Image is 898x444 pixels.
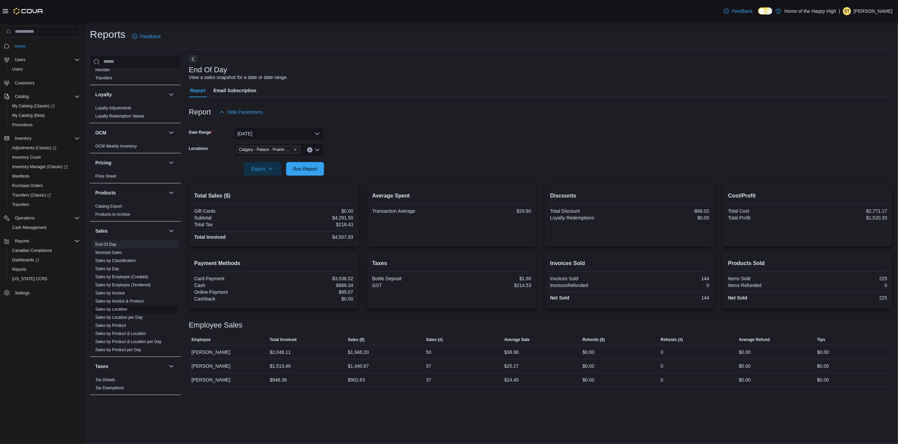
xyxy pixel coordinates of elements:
[270,362,291,370] div: $1,513.46
[550,295,569,301] strong: Net Sold
[7,265,82,274] button: Reports
[453,208,531,214] div: $29.80
[631,208,709,214] div: -$66.02
[12,145,56,151] span: Adjustments (Classic)
[817,362,829,370] div: $0.00
[12,214,38,222] button: Operations
[12,214,80,222] span: Operations
[239,146,292,153] span: Calgary - Palace - Prairie Records
[12,248,52,253] span: Canadian Compliance
[721,4,755,18] a: Feedback
[9,265,80,273] span: Reports
[348,348,369,356] div: $1,948.20
[12,93,80,101] span: Catalog
[189,359,267,373] div: [PERSON_NAME]
[9,201,32,209] a: Transfers
[9,246,80,255] span: Canadian Compliance
[95,386,124,390] a: Tax Exemptions
[550,215,628,220] div: Loyalty Redemptions
[1,213,82,223] button: Operations
[12,103,55,109] span: My Catalog (Classic)
[9,224,80,232] span: Cash Management
[95,67,110,73] span: Reorder
[12,164,68,169] span: Inventory Manager (Classic)
[12,192,51,198] span: Transfers (Classic)
[12,134,34,142] button: Inventory
[504,376,519,384] div: $24.40
[9,153,80,161] span: Inventory Count
[7,223,82,232] button: Cash Management
[194,192,353,200] h2: Total Sales ($)
[194,208,272,214] div: Gift Cards
[504,348,519,356] div: $38.96
[95,174,116,179] a: Price Sheet
[9,102,57,110] a: My Catalog (Classic)
[12,257,39,263] span: Dashboards
[817,348,829,356] div: $0.00
[550,259,709,267] h2: Invoices Sold
[15,136,31,141] span: Inventory
[739,348,751,356] div: $0.00
[95,189,116,196] h3: Products
[1,55,82,64] button: Users
[453,283,531,288] div: $214.53
[95,315,143,320] span: Sales by Location per Day
[661,376,664,384] div: 0
[227,109,263,115] span: Hide Parameters
[1,134,82,143] button: Inventory
[293,148,297,152] button: Remove Calgary - Palace - Prairie Records from selection in this group
[95,189,166,196] button: Products
[95,323,126,328] span: Sales by Product
[95,114,144,119] a: Loyalty Redemption Values
[784,7,836,15] p: Home of the Happy High
[95,347,141,352] a: Sales by Product per Day
[95,275,148,279] a: Sales by Employee (Created)
[15,290,29,296] span: Settings
[12,79,80,87] span: Customers
[9,256,80,264] span: Dashboards
[167,227,175,235] button: Sales
[7,200,82,209] button: Transfers
[15,215,35,221] span: Operations
[7,255,82,265] a: Dashboards
[372,259,531,267] h2: Taxes
[95,377,115,382] a: Tax Details
[95,129,166,136] button: OCM
[582,337,605,342] span: Refunds ($)
[372,276,450,281] div: Bottle Deposit
[194,283,272,288] div: Cash
[95,283,151,287] a: Sales by Employee (Tendered)
[12,183,43,188] span: Purchase Orders
[9,224,49,232] a: Cash Management
[95,385,124,391] span: Tax Exemptions
[244,162,281,176] button: Export
[217,105,266,119] button: Hide Parameters
[189,321,243,329] h3: Employee Sales
[661,348,664,356] div: 0
[426,376,431,384] div: 37
[12,225,46,230] span: Cash Management
[275,296,353,302] div: $0.00
[12,155,41,160] span: Inventory Count
[95,105,131,111] span: Loyalty Adjustments
[809,208,887,214] div: $2,771.17
[236,146,300,153] span: Calgary - Palace - Prairie Records
[844,7,849,15] span: ST
[15,80,34,86] span: Customers
[194,289,272,295] div: Online Payment
[189,130,213,135] label: Date Range
[15,94,29,99] span: Catalog
[728,259,887,267] h2: Products Sold
[248,162,277,176] span: Export
[372,208,450,214] div: Transaction Average
[95,377,115,383] span: Tax Details
[9,191,54,199] a: Transfers (Classic)
[9,111,48,120] a: My Catalog (Beta)
[275,208,353,214] div: $0.00
[95,331,146,336] span: Sales by Product & Location
[275,283,353,288] div: $886.34
[839,7,840,15] p: |
[194,276,272,281] div: Card Payment
[9,153,44,161] a: Inventory Count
